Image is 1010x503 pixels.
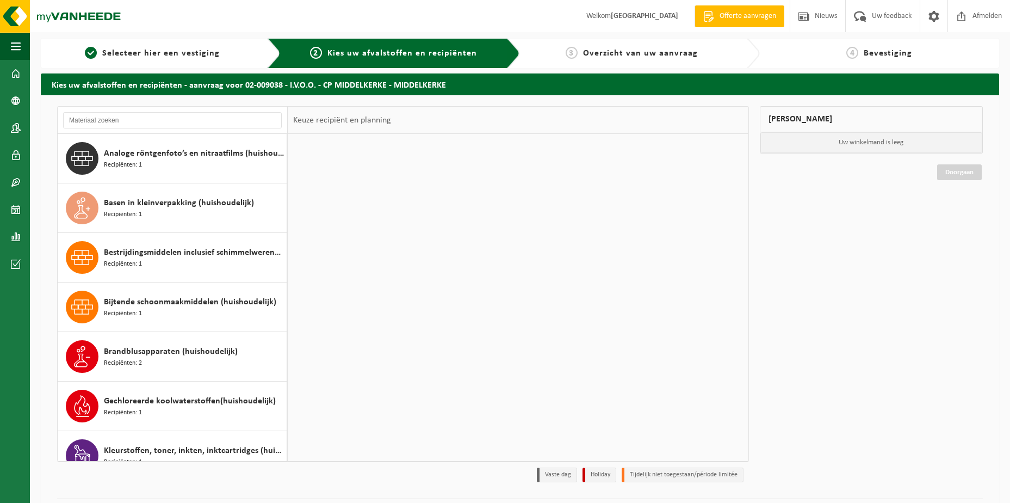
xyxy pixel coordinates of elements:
a: Offerte aanvragen [695,5,784,27]
span: Recipiënten: 1 [104,259,142,269]
p: Uw winkelmand is leeg [760,132,983,153]
h2: Kies uw afvalstoffen en recipiënten - aanvraag voor 02-009038 - I.V.O.O. - CP MIDDELKERKE - MIDDE... [41,73,999,95]
li: Tijdelijk niet toegestaan/période limitée [622,468,743,482]
span: Gechloreerde koolwaterstoffen(huishoudelijk) [104,395,276,408]
span: 2 [310,47,322,59]
div: Keuze recipiënt en planning [288,107,396,134]
span: Overzicht van uw aanvraag [583,49,698,58]
button: Bestrijdingsmiddelen inclusief schimmelwerende beschermingsmiddelen (huishoudelijk) Recipiënten: 1 [58,233,287,283]
input: Materiaal zoeken [63,112,282,128]
span: Bestrijdingsmiddelen inclusief schimmelwerende beschermingsmiddelen (huishoudelijk) [104,246,284,259]
span: Recipiënten: 1 [104,408,142,418]
button: Kleurstoffen, toner, inkten, inktcartridges (huishoudelijk) Recipiënten: 1 [58,431,287,481]
button: Bijtende schoonmaakmiddelen (huishoudelijk) Recipiënten: 1 [58,283,287,332]
span: Analoge röntgenfoto’s en nitraatfilms (huishoudelijk) [104,147,284,160]
span: Recipiënten: 1 [104,309,142,319]
span: Selecteer hier een vestiging [102,49,220,58]
button: Gechloreerde koolwaterstoffen(huishoudelijk) Recipiënten: 1 [58,382,287,431]
span: Kleurstoffen, toner, inkten, inktcartridges (huishoudelijk) [104,444,284,457]
li: Holiday [583,468,616,482]
span: Brandblusapparaten (huishoudelijk) [104,345,238,358]
span: Recipiënten: 2 [104,358,142,369]
span: Kies uw afvalstoffen en recipiënten [327,49,477,58]
span: Recipiënten: 1 [104,210,142,220]
button: Brandblusapparaten (huishoudelijk) Recipiënten: 2 [58,332,287,382]
span: 4 [846,47,858,59]
div: [PERSON_NAME] [760,106,983,132]
span: Offerte aanvragen [717,11,779,22]
span: 1 [85,47,97,59]
button: Basen in kleinverpakking (huishoudelijk) Recipiënten: 1 [58,183,287,233]
span: Recipiënten: 1 [104,457,142,468]
span: 3 [566,47,578,59]
li: Vaste dag [537,468,577,482]
a: 1Selecteer hier een vestiging [46,47,259,60]
span: Basen in kleinverpakking (huishoudelijk) [104,197,254,210]
span: Recipiënten: 1 [104,160,142,170]
span: Bevestiging [864,49,912,58]
strong: [GEOGRAPHIC_DATA] [611,12,678,20]
span: Bijtende schoonmaakmiddelen (huishoudelijk) [104,296,276,309]
button: Analoge röntgenfoto’s en nitraatfilms (huishoudelijk) Recipiënten: 1 [58,134,287,183]
a: Doorgaan [937,164,982,180]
